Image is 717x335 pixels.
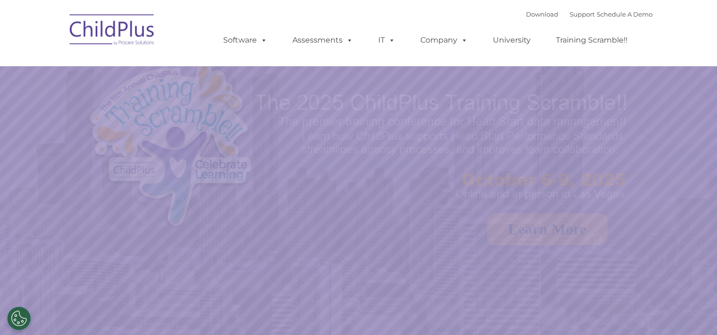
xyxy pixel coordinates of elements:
[546,31,637,50] a: Training Scramble!!
[65,8,160,55] img: ChildPlus by Procare Solutions
[597,10,653,18] a: Schedule A Demo
[283,31,363,50] a: Assessments
[214,31,277,50] a: Software
[369,31,405,50] a: IT
[526,10,558,18] a: Download
[526,10,653,18] font: |
[570,10,595,18] a: Support
[7,307,31,330] button: Cookies Settings
[487,213,608,245] a: Learn More
[483,31,540,50] a: University
[411,31,477,50] a: Company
